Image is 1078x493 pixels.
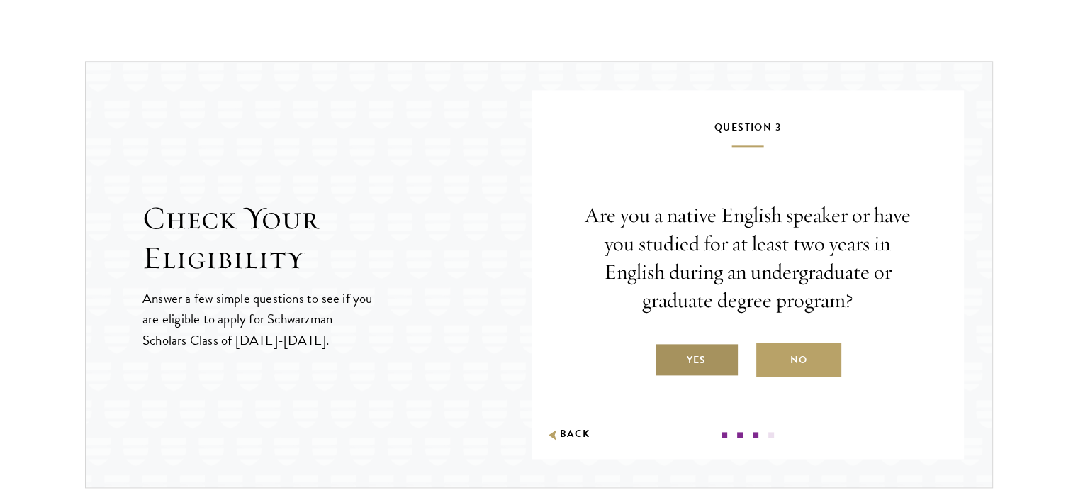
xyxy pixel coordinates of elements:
[574,201,921,315] p: Are you a native English speaker or have you studied for at least two years in English during an ...
[546,427,590,442] button: Back
[756,343,841,377] label: No
[654,343,739,377] label: Yes
[142,288,374,350] p: Answer a few simple questions to see if you are eligible to apply for Schwarzman Scholars Class o...
[574,118,921,147] h5: Question 3
[142,199,532,278] h2: Check Your Eligibility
